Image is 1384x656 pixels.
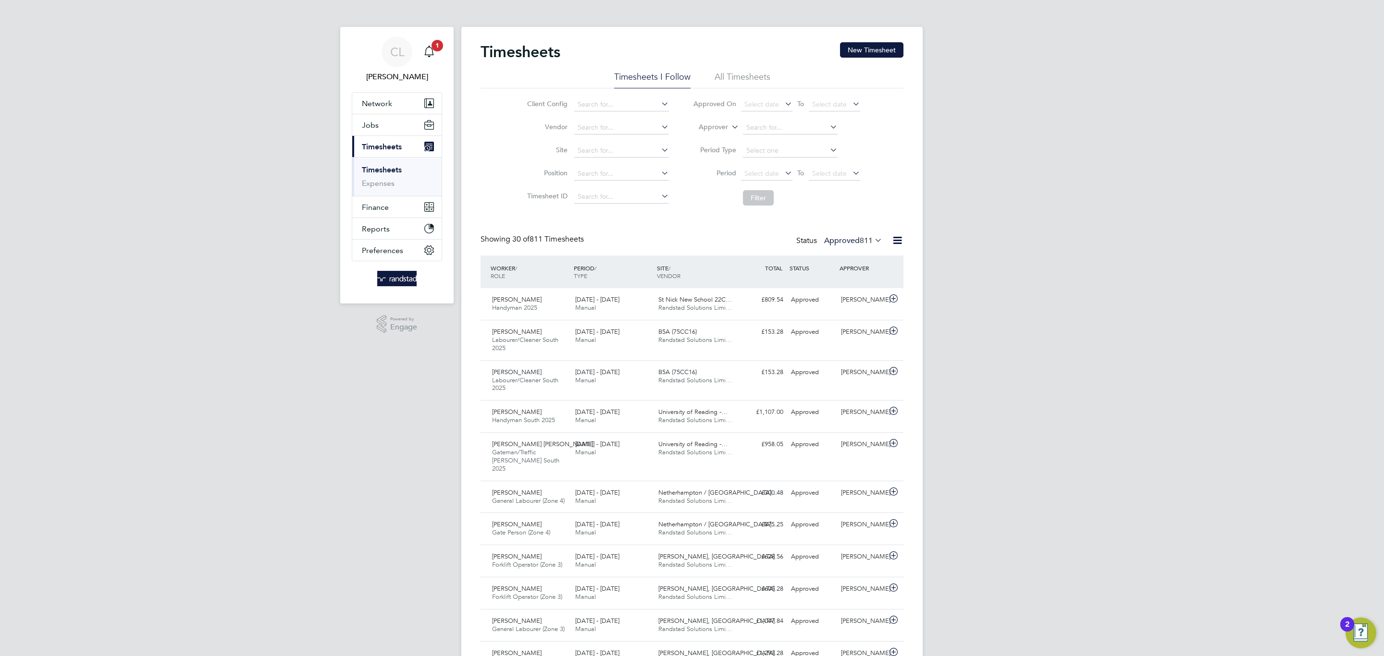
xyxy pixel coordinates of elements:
[574,144,669,158] input: Search for...
[492,528,550,536] span: Gate Person (Zone 4)
[787,259,837,277] div: STATUS
[492,295,542,304] span: [PERSON_NAME]
[837,364,887,380] div: [PERSON_NAME]
[574,121,669,134] input: Search for...
[837,581,887,597] div: [PERSON_NAME]
[352,36,442,83] a: CL[PERSON_NAME]
[574,167,669,181] input: Search for...
[575,440,619,448] span: [DATE] - [DATE]
[787,404,837,420] div: Approved
[837,549,887,565] div: [PERSON_NAME]
[658,448,732,456] span: Randstad Solutions Limi…
[352,157,442,196] div: Timesheets
[787,485,837,501] div: Approved
[737,485,787,501] div: £300.48
[524,169,568,177] label: Position
[658,336,732,344] span: Randstad Solutions Limi…
[492,440,593,448] span: [PERSON_NAME] [PERSON_NAME]
[492,520,542,528] span: [PERSON_NAME]
[362,224,390,233] span: Reports
[492,584,542,593] span: [PERSON_NAME]
[794,167,807,179] span: To
[787,292,837,308] div: Approved
[492,560,562,569] span: Forklift Operator (Zone 3)
[812,169,847,178] span: Select date
[737,437,787,452] div: £958.05
[574,190,669,204] input: Search for...
[492,336,558,352] span: Labourer/Cleaner South 2025
[362,142,402,151] span: Timesheets
[492,488,542,497] span: [PERSON_NAME]
[658,528,732,536] span: Randstad Solutions Limi…
[352,240,442,261] button: Preferences
[837,259,887,277] div: APPROVER
[657,272,680,279] span: VENDOR
[352,196,442,218] button: Finance
[812,100,847,109] span: Select date
[377,271,417,286] img: randstad-logo-retina.png
[390,323,417,331] span: Engage
[575,488,619,497] span: [DATE] - [DATE]
[693,169,736,177] label: Period
[575,376,596,384] span: Manual
[737,613,787,629] div: £1,047.84
[787,324,837,340] div: Approved
[837,613,887,629] div: [PERSON_NAME]
[340,27,454,304] nav: Main navigation
[352,71,442,83] span: Charlotte Lockeridge
[658,552,775,560] span: [PERSON_NAME], [GEOGRAPHIC_DATA]
[837,324,887,340] div: [PERSON_NAME]
[787,437,837,452] div: Approved
[575,584,619,593] span: [DATE] - [DATE]
[658,416,732,424] span: Randstad Solutions Limi…
[575,625,596,633] span: Manual
[655,259,738,284] div: SITE
[837,292,887,308] div: [PERSON_NAME]
[575,304,596,312] span: Manual
[362,165,402,174] a: Timesheets
[575,528,596,536] span: Manual
[524,122,568,131] label: Vendor
[492,416,555,424] span: Handyman South 2025
[796,234,884,248] div: Status
[794,97,807,110] span: To
[362,203,389,212] span: Finance
[787,517,837,533] div: Approved
[787,581,837,597] div: Approved
[1346,618,1376,648] button: Open Resource Center, 2 new notifications
[492,625,565,633] span: General Labourer (Zone 3)
[575,328,619,336] span: [DATE] - [DATE]
[658,376,732,384] span: Randstad Solutions Limi…
[420,36,439,67] a: 1
[658,488,778,497] span: Netherhampton / [GEOGRAPHIC_DATA]…
[574,272,587,279] span: TYPE
[524,192,568,200] label: Timesheet ID
[787,364,837,380] div: Approved
[737,292,787,308] div: £809.54
[512,234,530,244] span: 30 of
[837,485,887,501] div: [PERSON_NAME]
[737,404,787,420] div: £1,107.00
[352,271,442,286] a: Go to home page
[737,549,787,565] div: £628.56
[837,404,887,420] div: [PERSON_NAME]
[860,236,873,245] span: 811
[575,520,619,528] span: [DATE] - [DATE]
[492,408,542,416] span: [PERSON_NAME]
[575,295,619,304] span: [DATE] - [DATE]
[492,552,542,560] span: [PERSON_NAME]
[512,234,584,244] span: 811 Timesheets
[492,497,565,505] span: General Labourer (Zone 4)
[575,593,596,601] span: Manual
[658,440,728,448] span: University of Reading -…
[693,99,736,108] label: Approved On
[765,264,782,272] span: TOTAL
[594,264,596,272] span: /
[492,304,537,312] span: Handyman 2025
[787,613,837,629] div: Approved
[492,617,542,625] span: [PERSON_NAME]
[524,146,568,154] label: Site
[575,617,619,625] span: [DATE] - [DATE]
[492,593,562,601] span: Forklift Operator (Zone 3)
[693,146,736,154] label: Period Type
